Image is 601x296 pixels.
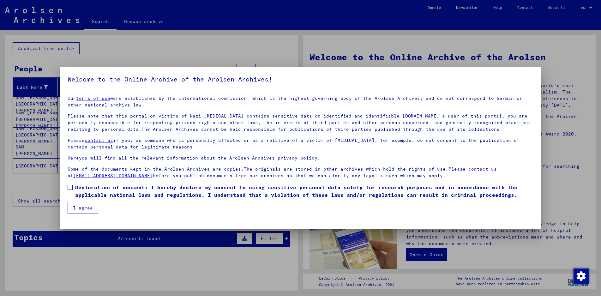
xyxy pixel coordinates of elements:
p: you will find all the relevant information about the Arolsen Archives privacy policy. [68,155,533,161]
h5: Welcome to the Online Archive of the Arolsen Archives! [68,74,533,84]
p: Our were established by the international commission, which is the highest governing body of the ... [68,95,533,108]
a: contact us [85,137,113,143]
p: Please if you, as someone who is personally affected or as a relative of a victim of [MEDICAL_DAT... [68,137,533,150]
img: Change consent [574,269,589,284]
p: Some of the documents kept in the Arolsen Archives are copies.The originals are stored in other a... [68,166,533,179]
a: terms of use [76,95,110,101]
span: Declaration of consent: I hereby declare my consent to using sensitive personal data solely for r... [75,184,533,199]
a: [EMAIL_ADDRESS][DOMAIN_NAME] [73,173,153,178]
a: Here [68,155,79,161]
div: Change consent [573,268,588,283]
button: I agree [68,202,98,214]
p: Please note that this portal on victims of Nazi [MEDICAL_DATA] contains sensitive data on identif... [68,113,533,133]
